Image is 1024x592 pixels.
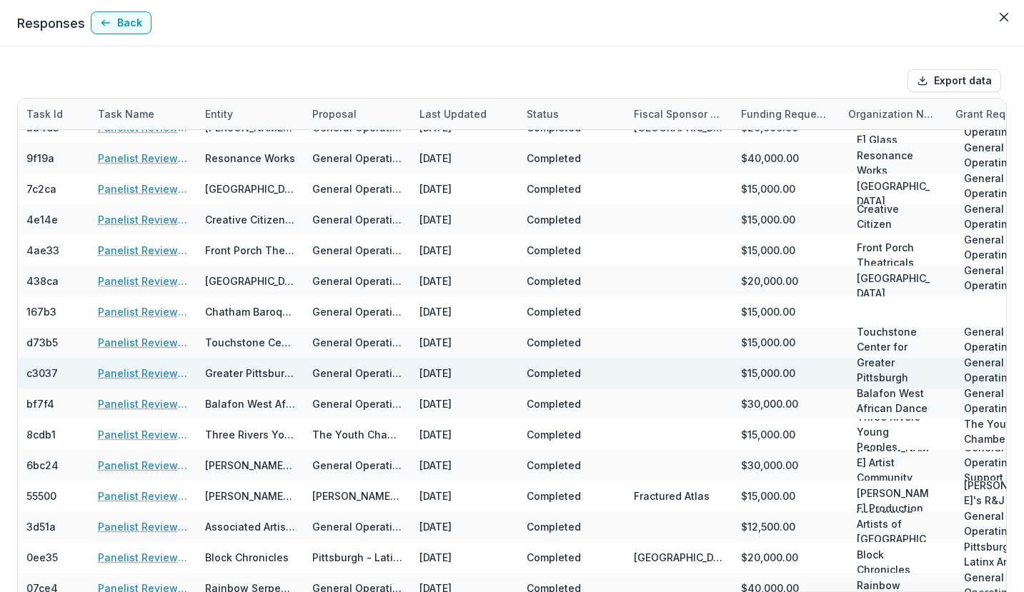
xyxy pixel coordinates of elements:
[205,243,295,258] div: Front Porch Theatricals
[857,324,930,369] p: Touchstone Center for Crafts
[857,440,930,500] p: [PERSON_NAME] Artist Community, Inc.
[411,296,518,327] div: [DATE]
[857,271,930,301] p: [GEOGRAPHIC_DATA]
[857,201,930,246] p: Creative Citizen Studios
[89,99,197,129] div: Task Name
[625,106,732,121] div: Fiscal Sponsor Name
[741,304,795,319] div: $15,000.00
[26,212,58,227] div: 4e14e
[312,458,402,473] div: General Operating Support Over 2 Years
[312,366,402,381] div: General Operating Support
[741,151,799,166] div: $40,000.00
[205,366,295,381] div: Greater Pittsburgh Arts Council
[26,458,59,473] div: 6bc24
[741,488,795,503] div: $15,000.00
[205,212,295,227] div: Creative Citizen Studios
[908,69,1001,92] button: Export data
[98,335,188,350] a: Panelist Review - Arts
[527,488,581,503] div: Completed
[312,550,402,565] div: Pittsburgh - Latinx Artist Residency
[205,151,295,166] div: Resonance Works
[26,181,56,196] div: 7c2ca
[411,99,518,129] div: Last Updated
[205,396,295,411] div: Balafon West African Dance Ensemble
[98,151,188,166] a: Panelist Review - Arts
[304,99,411,129] div: Proposal
[26,274,59,289] div: 438ca
[527,550,581,565] div: Completed
[857,117,930,147] p: [PERSON_NAME] Glass
[732,106,840,121] div: Funding Requested
[732,99,840,129] div: Funding Requested
[741,396,798,411] div: $30,000.00
[527,458,581,473] div: Completed
[17,14,85,33] p: Responses
[205,550,289,565] div: Block Chronicles
[98,181,188,196] a: Panelist Review - Arts
[527,181,581,196] div: Completed
[312,274,402,289] div: General Operating Support
[518,99,625,129] div: Status
[205,304,295,319] div: Chatham Baroque, Inc.
[857,179,930,209] p: [GEOGRAPHIC_DATA]
[312,335,402,350] div: General Operating Support
[527,396,581,411] div: Completed
[840,106,947,121] div: Organization Name
[993,6,1015,29] button: Close
[840,99,947,129] div: Organization Name
[741,366,795,381] div: $15,000.00
[26,335,58,350] div: d73b5
[26,366,58,381] div: c3037
[205,335,295,350] div: Touchstone Center for Crafts
[411,235,518,266] div: [DATE]
[312,212,402,227] div: General Operating Support
[98,550,188,565] a: Panelist Review - Arts
[857,386,930,431] p: Balafon West African Dance Ensemble
[205,458,295,473] div: [PERSON_NAME] Artist Community, Inc.
[527,274,581,289] div: Completed
[411,327,518,358] div: [DATE]
[741,243,795,258] div: $15,000.00
[625,99,732,129] div: Fiscal Sponsor Name
[26,243,59,258] div: 4ae33
[411,419,518,450] div: [DATE]
[857,355,930,400] p: Greater Pittsburgh Arts Council
[411,388,518,419] div: [DATE]
[98,519,188,534] a: Panelist Review - Arts
[857,409,930,469] p: Three Rivers Young Peoples Orchestras
[98,212,188,227] a: Panelist Review - Arts
[304,106,365,121] div: Proposal
[98,243,188,258] a: Panelist Review - Arts
[857,148,930,178] p: Resonance Works
[518,106,567,121] div: Status
[89,106,163,121] div: Task Name
[634,550,724,565] div: [GEOGRAPHIC_DATA][PERSON_NAME]
[26,488,56,503] div: 55500
[312,396,402,411] div: General Operating Support Over 2 Years
[312,243,402,258] div: General Operating Support
[411,174,518,204] div: [DATE]
[312,151,402,166] div: General Operating Support Over 2 Years
[312,181,402,196] div: General Operating Support
[26,396,54,411] div: bf7f4
[26,550,58,565] div: 0ee35
[205,488,295,503] div: [PERSON_NAME] Production
[26,519,56,534] div: 3d51a
[18,99,89,129] div: Task Id
[26,304,56,319] div: 167b3
[205,427,295,442] div: Three Rivers Young Peoples Orchestras
[18,106,71,121] div: Task Id
[741,550,798,565] div: $20,000.00
[741,181,795,196] div: $15,000.00
[312,427,402,442] div: The Youth Chamber Connection
[312,519,402,534] div: General Operating Support
[98,366,188,381] a: Panelist Review - Arts
[205,519,295,534] div: Associated Artists of [GEOGRAPHIC_DATA]
[857,240,930,270] p: Front Porch Theatricals
[527,212,581,227] div: Completed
